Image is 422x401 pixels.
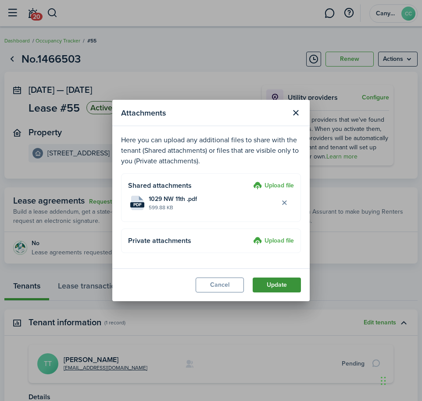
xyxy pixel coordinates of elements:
button: Cancel [196,278,244,292]
file-size: 599.88 KB [149,204,277,211]
button: Update [253,278,301,292]
file-icon: File [130,196,144,210]
span: 1029 NW 11th .pdf [149,194,197,204]
p: Here you can upload any additional files to share with the tenant (Shared attachments) or files t... [121,135,301,166]
h4: Private attachments [128,236,250,246]
file-extension: pdf [130,202,144,208]
iframe: Chat Widget [378,359,422,401]
div: Drag [381,368,386,394]
h4: Shared attachments [128,180,250,191]
button: Close modal [288,106,303,120]
modal-title: Attachments [121,104,286,121]
button: Delete file [277,196,292,211]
